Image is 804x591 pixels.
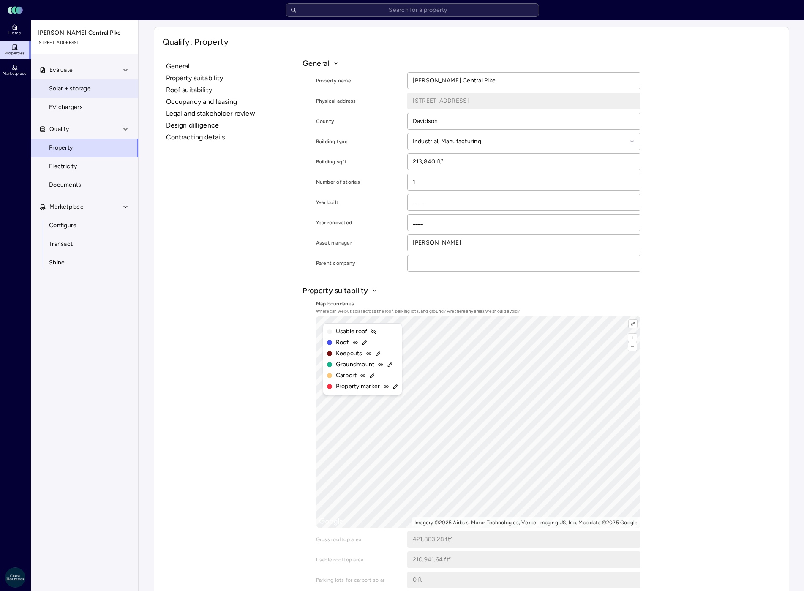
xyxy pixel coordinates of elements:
[49,65,73,75] span: Evaluate
[316,97,401,105] label: Physical address
[628,342,636,350] button: –
[316,259,401,267] label: Parent company
[49,162,77,171] span: Electricity
[5,567,25,588] img: Crow Holdings
[163,36,780,48] h1: Qualify: Property
[49,125,69,134] span: Qualify
[30,139,139,157] a: Property
[316,158,401,166] label: Building sqft
[628,334,636,342] button: +
[49,221,76,230] span: Configure
[30,235,139,253] a: Transact
[30,253,139,272] a: Shine
[31,61,139,79] button: Evaluate
[31,198,139,216] button: Marketplace
[166,132,299,142] button: Contracting details
[3,71,26,76] span: Marketplace
[316,218,401,227] label: Year renovated
[316,117,401,125] label: County
[316,239,401,247] label: Asset manager
[303,285,640,296] button: Property suitability
[336,349,362,358] span: Keepouts
[166,61,299,71] button: General
[316,178,401,186] label: Number of stories
[303,58,640,69] button: General
[316,308,640,315] span: Where can we put solar across the roof, parking lots, and ground? Are there any areas we should a...
[303,58,330,69] span: General
[414,520,638,526] li: Imagery ©2025 Airbus, Maxar Technologies, Vexcel Imaging US, Inc. Map data ©2025 Google
[336,360,375,369] span: Groundmount
[49,143,73,153] span: Property
[49,84,91,93] span: Solar + storage
[286,3,539,17] input: Search for a property
[30,216,139,235] a: Configure
[336,371,357,380] span: Carport
[38,39,132,46] span: [STREET_ADDRESS]
[166,73,299,83] button: Property suitability
[30,176,139,194] a: Documents
[316,556,401,564] label: Usable rooftop area
[166,109,299,119] button: Legal and stakeholder review
[49,258,65,267] span: Shine
[49,240,73,249] span: Transact
[38,28,132,38] span: [PERSON_NAME] Central Pike
[30,157,139,176] a: Electricity
[316,576,401,584] label: Parking lots for carport solar
[30,79,139,98] a: Solar + storage
[8,30,21,35] span: Home
[336,338,349,347] span: Roof
[316,300,640,308] label: Map boundaries
[5,51,25,56] span: Properties
[303,285,368,296] span: Property suitability
[316,76,401,85] label: Property name
[336,327,368,336] span: Usable roof
[49,103,83,112] span: EV chargers
[49,202,84,212] span: Marketplace
[316,137,401,146] label: Building type
[629,320,637,328] button: ⤢
[336,382,380,391] span: Property marker
[166,85,299,95] button: Roof suitability
[316,198,401,207] label: Year built
[166,120,299,131] button: Design dilligence
[31,120,139,139] button: Qualify
[49,180,81,190] span: Documents
[316,535,401,544] label: Gross rooftop area
[166,97,299,107] button: Occupancy and leasing
[30,98,139,117] a: EV chargers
